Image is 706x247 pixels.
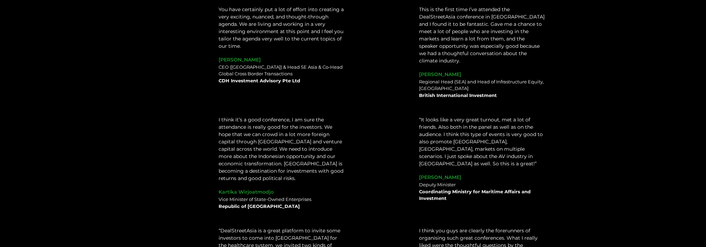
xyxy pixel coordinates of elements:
[219,203,300,209] b: Republic of [GEOGRAPHIC_DATA]
[219,189,274,195] span: Kartika Wirjoatmodjo
[419,116,545,167] p: “It looks like a very great turnout, met a lot of friends. Also both in the panel as well as on t...
[419,78,545,99] div: Regional Head (SEA) and Head of Infrastructure Equity, [GEOGRAPHIC_DATA]
[419,92,497,98] b: British International Investment
[219,6,344,50] p: You have certainly put a lot of effort into creating a very exciting, nuanced, and thought-throug...
[419,181,545,202] div: Deputy Minister
[219,64,344,84] div: CEO ([GEOGRAPHIC_DATA]) & Head SE Asia & Co-Head Global Cross Border Transactions
[219,116,344,182] p: I think it’s a good conference, I am sure the attendance is really good for the investors. We hop...
[219,57,261,63] span: [PERSON_NAME]
[419,174,461,180] span: [PERSON_NAME]
[219,196,344,210] div: Vice Minister of State-Owned Enterprises
[219,78,300,83] b: CDH Investment Advisory Pte Ltd
[419,71,461,77] span: [PERSON_NAME]
[419,189,531,201] b: Coordinating Ministry for Maritime Affairs and Investment
[419,6,545,65] p: This is the first time I’ve attended the DealStreetAsia conference in [GEOGRAPHIC_DATA] and I fou...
